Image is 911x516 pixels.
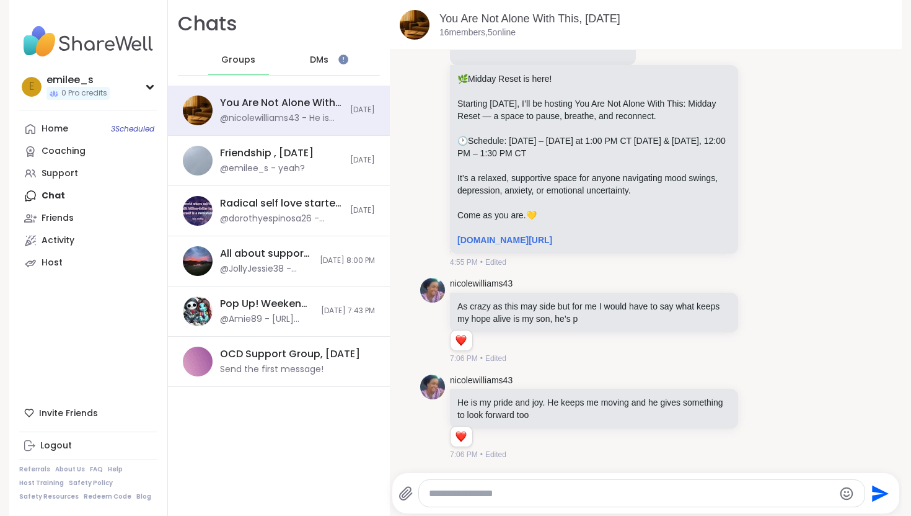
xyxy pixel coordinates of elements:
[451,427,472,447] div: Reaction list
[42,234,74,247] div: Activity
[457,97,731,122] p: Starting [DATE], I’ll be hosting You Are Not Alone With This: Midday Reset — a space to pause, br...
[220,363,323,376] div: Send the first message!
[84,492,131,501] a: Redeem Code
[220,247,312,260] div: All about support , [DATE]
[350,105,375,115] span: [DATE]
[321,306,375,316] span: [DATE] 7:43 PM
[220,297,314,311] div: Pop Up! Weekend Session!, [DATE]
[221,54,255,66] span: Groups
[220,162,305,175] div: @emilee_s - yeah?
[55,465,85,474] a: About Us
[46,73,110,87] div: emilee_s
[42,145,86,158] div: Coaching
[19,492,79,501] a: Safety Resources
[480,257,483,268] span: •
[485,353,506,364] span: Edited
[450,449,478,460] span: 7:06 PM
[457,396,731,421] p: He is my pride and joy. He keeps me moving and he gives something to look forward too
[220,146,314,160] div: Friendship , [DATE]
[42,123,68,135] div: Home
[136,492,151,501] a: Blog
[90,465,103,474] a: FAQ
[19,479,64,487] a: Host Training
[19,435,157,457] a: Logout
[457,235,552,245] a: [DOMAIN_NAME][URL]
[220,263,312,275] div: @JollyJessie38 - [URL][DOMAIN_NAME]
[19,229,157,252] a: Activity
[457,300,731,325] p: As crazy as this may side but for me I would have to say what keeps my hope alive is my son, he’s p
[865,479,893,507] button: Send
[19,465,50,474] a: Referrals
[183,196,213,226] img: Radical self love starter, Oct 08
[183,246,213,276] img: All about support , Oct 05
[220,213,343,225] div: @dorothyespinosa26 - moment by moment, I just do my best to put into practice in my mind lifestyl...
[457,209,731,221] p: Come as you are.
[429,487,834,500] textarea: Type your message
[29,79,34,95] span: e
[178,10,237,38] h1: Chats
[439,12,620,25] a: You Are Not Alone With This, [DATE]
[320,256,375,266] span: [DATE] 8:00 PM
[457,73,731,85] p: Midday Reset is here!
[454,336,467,345] button: Reactions: love
[220,313,314,326] div: @Amie89 - [URL][DOMAIN_NAME]
[480,449,483,460] span: •
[400,10,429,40] img: You Are Not Alone With This, Oct 08
[839,486,854,501] button: Emoji picker
[338,55,348,64] iframe: Spotlight
[19,252,157,274] a: Host
[450,278,513,290] a: nicolewilliams43
[457,135,731,159] p: Schedule: [DATE] – [DATE] at 1:00 PM CT [DATE] & [DATE], 12:00 PM – 1:30 PM CT
[420,375,445,399] img: https://sharewell-space-live.sfo3.digitaloceanspaces.com/user-generated/3403c148-dfcf-4217-9166-8...
[220,347,360,361] div: OCD Support Group, [DATE]
[61,88,107,99] span: 0 Pro credits
[439,27,516,39] p: 16 members, 5 online
[42,167,78,180] div: Support
[42,257,63,269] div: Host
[450,375,513,387] a: nicolewilliams43
[19,162,157,185] a: Support
[310,54,328,66] span: DMs
[451,331,472,350] div: Reaction list
[450,257,478,268] span: 4:55 PM
[220,96,343,110] div: You Are Not Alone With This, [DATE]
[420,278,445,303] img: https://sharewell-space-live.sfo3.digitaloceanspaces.com/user-generated/3403c148-dfcf-4217-9166-8...
[19,207,157,229] a: Friends
[457,74,468,84] span: 🌿
[19,402,157,424] div: Invite Friends
[457,136,468,146] span: 🕐
[183,146,213,176] img: Friendship , Oct 08
[454,432,467,442] button: Reactions: love
[42,212,74,225] div: Friends
[19,140,157,162] a: Coaching
[485,449,506,460] span: Edited
[19,118,157,140] a: Home3Scheduled
[457,172,731,197] p: It’s a relaxed, supportive space for anyone navigating mood swings, depression, anxiety, or emoti...
[350,155,375,166] span: [DATE]
[450,353,478,364] span: 7:06 PM
[220,197,343,210] div: Radical self love starter, [DATE]
[69,479,113,487] a: Safety Policy
[183,296,213,326] img: Pop Up! Weekend Session!, Oct 05
[183,96,213,125] img: You Are Not Alone With This, Oct 08
[111,124,154,134] span: 3 Scheduled
[350,205,375,216] span: [DATE]
[108,465,123,474] a: Help
[220,112,343,125] div: @nicolewilliams43 - He is my pride and joy. He keeps me moving and he gives something to look for...
[485,257,506,268] span: Edited
[480,353,483,364] span: •
[183,347,213,376] img: OCD Support Group, Oct 08
[19,20,157,63] img: ShareWell Nav Logo
[526,210,537,220] span: 💛
[40,440,72,452] div: Logout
